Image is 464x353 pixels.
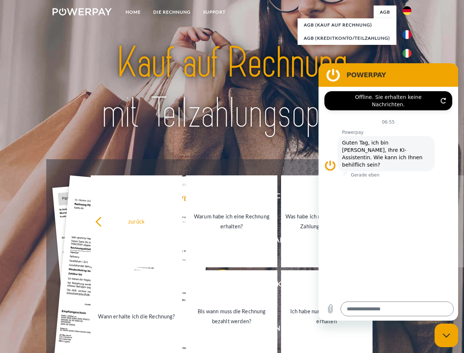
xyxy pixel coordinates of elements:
[95,311,178,321] div: Wann erhalte ich die Rechnung?
[147,6,197,19] a: DIE RECHNUNG
[281,175,373,267] a: Was habe ich noch offen, ist meine Zahlung eingegangen?
[374,6,396,19] a: agb
[319,63,458,321] iframe: Messaging-Fenster
[119,6,147,19] a: Home
[435,324,458,347] iframe: Schaltfläche zum Öffnen des Messaging-Fensters; Konversation läuft
[298,18,396,32] a: AGB (Kauf auf Rechnung)
[70,35,394,141] img: title-powerpay_de.svg
[403,6,411,15] img: de
[285,306,368,326] div: Ich habe nur eine Teillieferung erhalten
[197,6,232,19] a: SUPPORT
[285,211,368,231] div: Was habe ich noch offen, ist meine Zahlung eingegangen?
[403,30,411,39] img: fr
[190,306,273,326] div: Bis wann muss die Rechnung bezahlt werden?
[403,49,411,58] img: it
[53,8,112,15] img: logo-powerpay-white.svg
[190,211,273,231] div: Warum habe ich eine Rechnung erhalten?
[95,216,178,226] div: zurück
[298,32,396,45] a: AGB (Kreditkonto/Teilzahlung)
